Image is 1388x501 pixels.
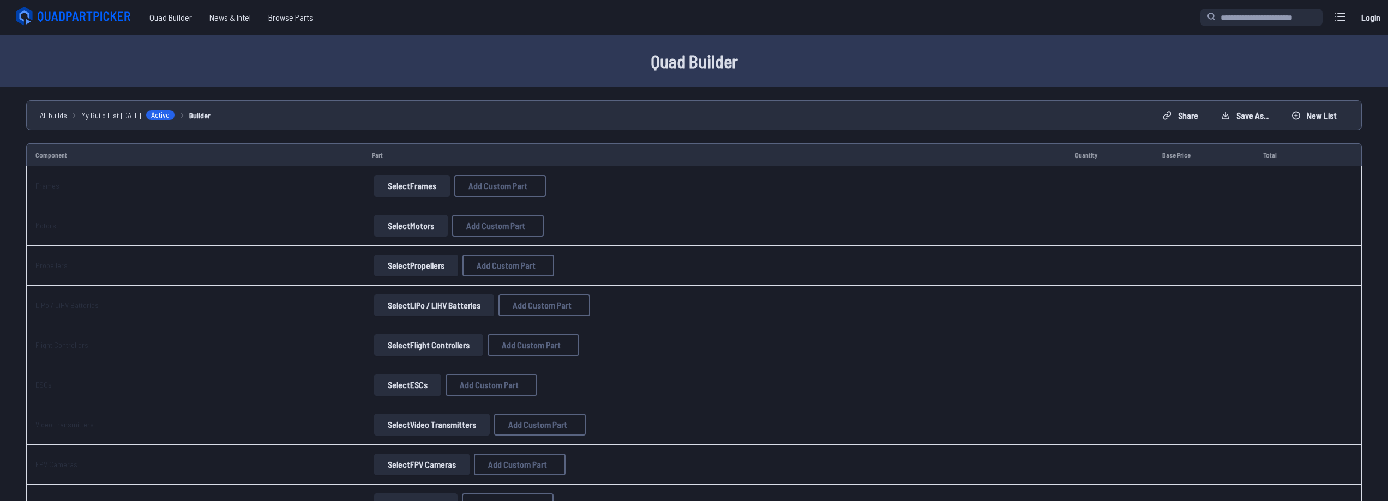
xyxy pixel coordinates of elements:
[372,334,485,356] a: SelectFlight Controllers
[488,460,547,469] span: Add Custom Part
[201,7,260,28] a: News & Intel
[372,454,472,475] a: SelectFPV Cameras
[1066,143,1153,166] td: Quantity
[498,294,590,316] button: Add Custom Part
[372,294,496,316] a: SelectLiPo / LiHV Batteries
[1357,7,1384,28] a: Login
[1212,107,1278,124] button: Save as...
[462,255,554,276] button: Add Custom Part
[35,181,59,190] a: Frames
[372,255,460,276] a: SelectPropellers
[508,420,567,429] span: Add Custom Part
[81,110,175,121] a: My Build List [DATE]Active
[35,300,99,310] a: LiPo / LiHV Batteries
[374,454,470,475] button: SelectFPV Cameras
[494,414,586,436] button: Add Custom Part
[260,7,322,28] a: Browse Parts
[466,221,525,230] span: Add Custom Part
[35,460,77,469] a: FPV Cameras
[474,454,566,475] button: Add Custom Part
[1254,143,1323,166] td: Total
[372,175,452,197] a: SelectFrames
[374,175,450,197] button: SelectFrames
[372,215,450,237] a: SelectMotors
[488,334,579,356] button: Add Custom Part
[374,294,494,316] button: SelectLiPo / LiHV Batteries
[35,221,56,230] a: Motors
[35,420,94,429] a: Video Transmitters
[1153,107,1207,124] button: Share
[35,261,68,270] a: Propellers
[460,381,519,389] span: Add Custom Part
[454,175,546,197] button: Add Custom Part
[477,261,536,270] span: Add Custom Part
[374,334,483,356] button: SelectFlight Controllers
[1153,143,1254,166] td: Base Price
[374,255,458,276] button: SelectPropellers
[35,340,88,349] a: Flight Controllers
[35,380,52,389] a: ESCs
[40,110,67,121] a: All builds
[374,374,441,396] button: SelectESCs
[189,110,211,121] a: Builder
[345,48,1043,74] h1: Quad Builder
[502,341,561,349] span: Add Custom Part
[146,110,175,120] span: Active
[468,182,527,190] span: Add Custom Part
[81,110,141,121] span: My Build List [DATE]
[372,374,443,396] a: SelectESCs
[374,215,448,237] button: SelectMotors
[372,414,492,436] a: SelectVideo Transmitters
[363,143,1066,166] td: Part
[513,301,572,310] span: Add Custom Part
[374,414,490,436] button: SelectVideo Transmitters
[26,143,363,166] td: Component
[141,7,201,28] a: Quad Builder
[452,215,544,237] button: Add Custom Part
[446,374,537,396] button: Add Custom Part
[1282,107,1346,124] button: New List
